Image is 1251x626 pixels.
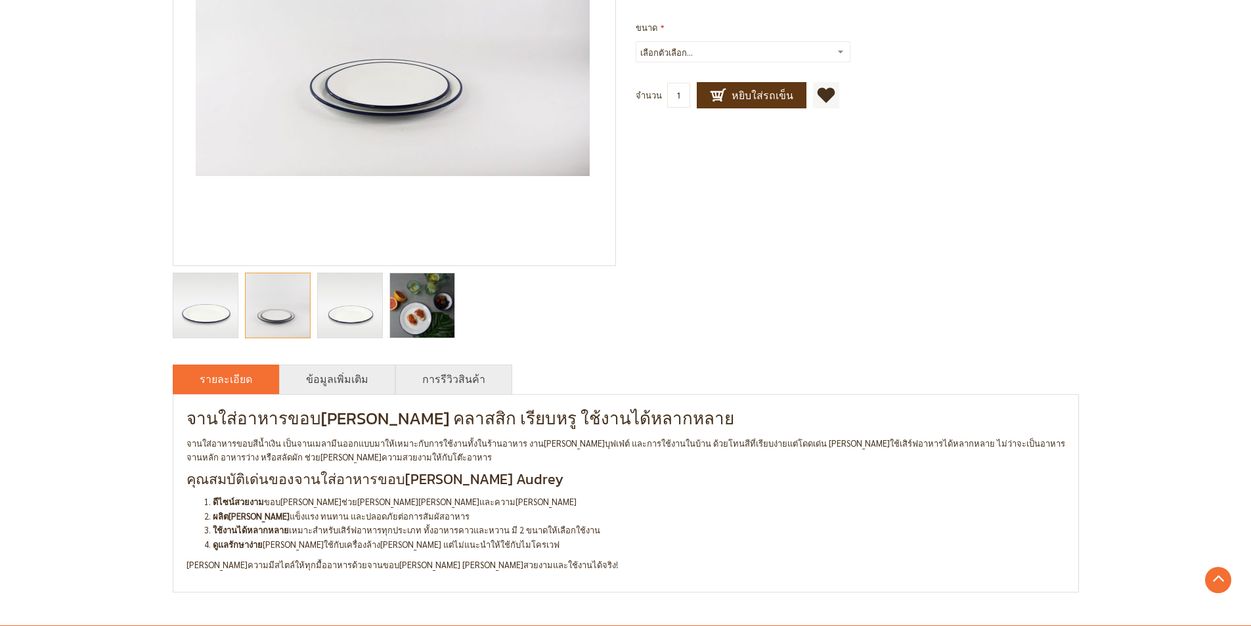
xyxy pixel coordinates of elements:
a: ข้อมูลเพิ่มเติม [306,371,368,387]
a: การรีวิวสินค้า [422,371,485,387]
strong: ผลิต[PERSON_NAME] [213,510,290,522]
li: [PERSON_NAME]ใช้กับเครื่องล้าง[PERSON_NAME] แต่ไม่แนะนำให้ใช้กับไมโครเวฟ [213,537,1065,552]
img: Audrey จานใส่อาหาร ขอบน้ำเงิน [318,273,382,338]
li: แข็งแรง ทนทาน และปลอดภัยต่อการสัมผัสอาหาร [213,509,1065,524]
p: [PERSON_NAME]ความมีสไตล์ให้ทุกมื้ออาหารด้วยจานขอบ[PERSON_NAME] [PERSON_NAME]สวยงามและใช้งานได้จริง! [187,558,1065,572]
img: Audrey จานใส่อาหาร ขอบน้ำเงิน [390,257,454,354]
strong: ดูแลรักษาง่าย [213,539,263,550]
div: Audrey จานใส่อาหาร ขอบน้ำเงิน [317,266,389,345]
div: Audrey จานใส่อาหาร ขอบน้ำเงิน [389,266,455,345]
span: หยิบใส่รถเข็น [710,87,793,103]
a: Go to Top [1205,567,1231,593]
a: เพิ่มไปยังรายการโปรด [813,82,839,108]
h3: คุณสมบัติเด่นของจานใส่อาหารขอบ[PERSON_NAME] Audrey [187,471,1065,488]
h2: จานใส่อาหารขอบ[PERSON_NAME] คลาสสิก เรียบหรู ใช้งานได้หลากหลาย [187,408,1065,430]
a: จานเมลามีน [297,437,343,449]
img: Audrey จานใส่อาหาร ขอบน้ำเงิน [173,273,238,338]
button: หยิบใส่รถเข็น [697,82,806,108]
strong: ใช้งานได้หลากหลาย [213,524,289,535]
div: Audrey จานใส่อาหาร ขอบน้ำเงิน [173,266,245,345]
span: จำนวน [636,89,662,101]
li: ขอบ[PERSON_NAME]ช่วย[PERSON_NAME][PERSON_NAME]และความ[PERSON_NAME] [213,495,1065,509]
span: ขนาด [636,22,657,33]
a: รายละเอียด [200,371,252,387]
div: Audrey จานใส่อาหาร ขอบน้ำเงิน [245,266,317,345]
p: จานใส่อาหารขอบสีน้ำเงิน เป็น ออกแบบมาให้เหมาะกับการใช้งานทั้งในร้านอาหาร งาน[PERSON_NAME]บุฟเฟ่ต์... [187,436,1065,464]
strong: ดีไซน์สวยงาม [213,496,264,507]
li: เหมาะสำหรับเสิร์ฟอาหารทุกประเภท ทั้งอาหารคาวและหวาน มี 2 ขนาดให้เลือกใช้งาน [213,523,1065,537]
